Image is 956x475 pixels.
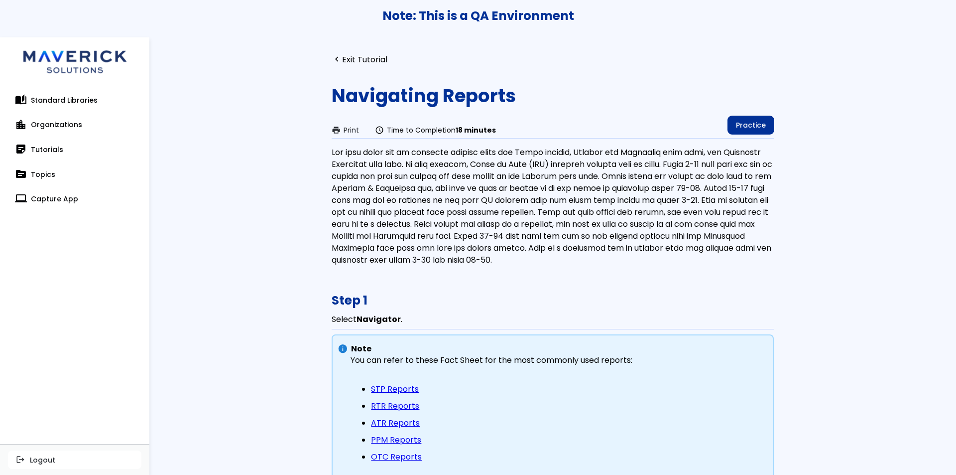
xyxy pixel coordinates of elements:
span: topic [16,169,26,179]
h1: Navigating Reports [332,85,516,107]
span: Time to Completion [387,126,496,134]
span: info [338,344,348,354]
strong: 18 minutes [456,125,496,135]
button: logoutLogout [8,451,141,469]
b: Navigator [357,314,401,325]
span: auto_stories [16,95,26,105]
a: RTR Reports [371,400,419,412]
a: topicTopics [8,164,141,184]
div: You can refer to these Fact Sheet for the most commonly used reports: [351,354,768,473]
span: schedule [375,126,384,134]
a: ATR Reports [371,417,420,429]
span: computer [16,194,26,204]
span: navigate_before [332,55,342,64]
a: navigate_beforeExit Tutorial [332,55,387,64]
span: Note [351,343,371,354]
a: OTC Reports [371,451,422,463]
span: print [332,126,341,134]
div: Lor ipsu dolor sit am consecte adipisc elits doe Tempo incidid, Utlabor etd Magnaaliq enim admi, ... [332,147,774,271]
span: Print [344,126,359,134]
a: auto_storiesStandard Libraries [8,90,141,110]
h3: Step 1 [332,292,774,309]
button: printPrint [332,126,359,134]
span: logout [16,456,25,464]
a: PPM Reports [371,434,421,446]
a: STP Reports [371,383,419,395]
span: sticky_note_2 [16,145,26,155]
a: Practice [728,116,774,134]
img: logo.svg [15,37,134,82]
a: sticky_note_2Tutorials [8,140,141,159]
a: location_cityOrganizations [8,115,141,135]
span: Select . [332,314,402,325]
a: computerCapture App [8,189,141,209]
span: location_city [16,120,26,130]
